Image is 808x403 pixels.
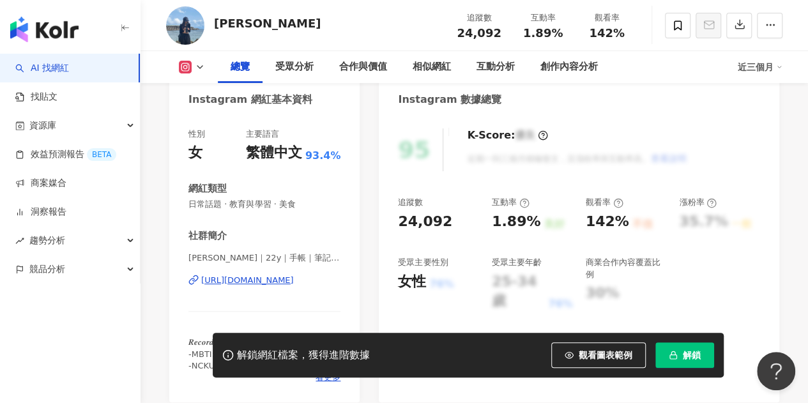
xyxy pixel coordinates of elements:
[188,128,205,140] div: 性別
[15,91,57,103] a: 找貼文
[413,59,451,75] div: 相似網紅
[15,206,66,218] a: 洞察報告
[519,11,567,24] div: 互動率
[231,59,250,75] div: 總覽
[523,27,563,40] span: 1.89%
[583,11,631,24] div: 觀看率
[579,350,632,360] span: 觀看圖表範例
[339,59,387,75] div: 合作與價值
[188,252,340,264] span: [PERSON_NAME]｜22y｜手帳｜筆記｜日常｜穿搭 | [PERSON_NAME]
[492,257,542,268] div: 受眾主要年齡
[201,275,294,286] div: [URL][DOMAIN_NAME]
[246,128,279,140] div: 主要語言
[188,199,340,210] span: 日常話題 · 教育與學習 · 美食
[188,182,227,195] div: 網紅類型
[15,148,116,161] a: 效益預測報告BETA
[540,59,598,75] div: 創作內容分析
[398,197,423,208] div: 追蹤數
[679,197,717,208] div: 漲粉率
[492,197,530,208] div: 互動率
[166,6,204,45] img: KOL Avatar
[214,15,321,31] div: [PERSON_NAME]
[738,57,782,77] div: 近三個月
[476,59,515,75] div: 互動分析
[398,272,426,292] div: 女性
[655,342,714,368] button: 解鎖
[457,26,501,40] span: 24,092
[188,143,202,163] div: 女
[246,143,302,163] div: 繁體中文
[10,17,79,42] img: logo
[586,212,629,232] div: 142%
[29,226,65,255] span: 趨勢分析
[586,257,667,280] div: 商業合作內容覆蓋比例
[188,229,227,243] div: 社群簡介
[29,111,56,140] span: 資源庫
[316,372,340,383] span: 看更多
[467,128,548,142] div: K-Score :
[15,177,66,190] a: 商案媒合
[15,236,24,245] span: rise
[455,11,503,24] div: 追蹤數
[275,59,314,75] div: 受眾分析
[398,93,501,107] div: Instagram 數據總覽
[492,212,540,232] div: 1.89%
[398,257,448,268] div: 受眾主要性別
[586,197,623,208] div: 觀看率
[237,349,370,362] div: 解鎖網紅檔案，獲得進階數據
[29,255,65,284] span: 競品分析
[188,275,340,286] a: [URL][DOMAIN_NAME]
[683,350,701,360] span: 解鎖
[15,62,69,75] a: searchAI 找網紅
[398,212,452,232] div: 24,092
[188,93,312,107] div: Instagram 網紅基本資料
[551,342,646,368] button: 觀看圖表範例
[589,27,625,40] span: 142%
[305,149,341,163] span: 93.4%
